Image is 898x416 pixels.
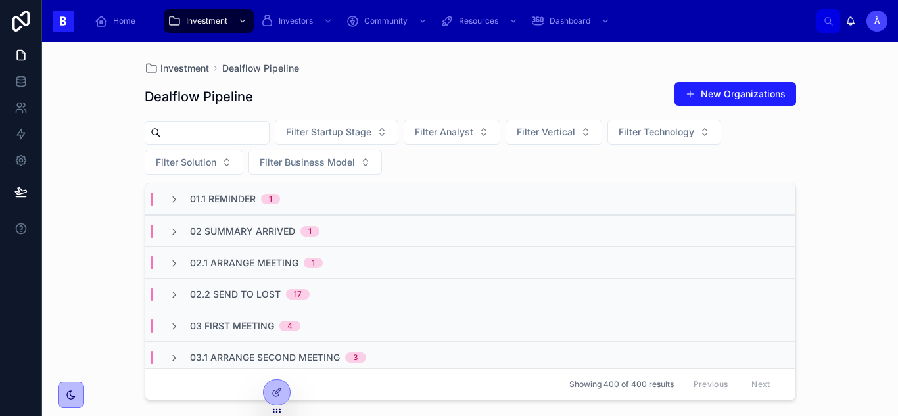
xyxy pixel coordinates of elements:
[145,62,209,75] a: Investment
[156,156,216,169] span: Filter Solution
[527,9,617,33] a: Dashboard
[279,16,313,26] span: Investors
[275,120,398,145] button: Select Button
[164,9,254,33] a: Investment
[248,150,382,175] button: Select Button
[190,225,295,238] span: 02 Summary Arrived
[569,379,674,390] span: Showing 400 of 400 results
[145,150,243,175] button: Select Button
[260,156,355,169] span: Filter Business Model
[550,16,590,26] span: Dashboard
[459,16,498,26] span: Resources
[91,9,145,33] a: Home
[145,87,253,106] h1: Dealflow Pipeline
[190,319,274,333] span: 03 First Meeting
[506,120,602,145] button: Select Button
[517,126,575,139] span: Filter Vertical
[312,258,315,268] div: 1
[113,16,135,26] span: Home
[53,11,74,32] img: App logo
[286,126,371,139] span: Filter Startup Stage
[353,352,358,363] div: 3
[190,288,281,301] span: 02.2 Send To Lost
[256,9,339,33] a: Investors
[619,126,694,139] span: Filter Technology
[607,120,721,145] button: Select Button
[190,256,298,269] span: 02.1 Arrange Meeting
[294,289,302,300] div: 17
[287,321,293,331] div: 4
[160,62,209,75] span: Investment
[84,7,816,35] div: scrollable content
[404,120,500,145] button: Select Button
[308,226,312,237] div: 1
[437,9,525,33] a: Resources
[415,126,473,139] span: Filter Analyst
[190,193,256,206] span: 01.1 Reminder
[222,62,299,75] a: Dealflow Pipeline
[269,194,272,204] div: 1
[364,16,408,26] span: Community
[186,16,227,26] span: Investment
[190,351,340,364] span: 03.1 Arrange Second Meeting
[874,16,880,26] span: À
[342,9,434,33] a: Community
[674,82,796,106] button: New Organizations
